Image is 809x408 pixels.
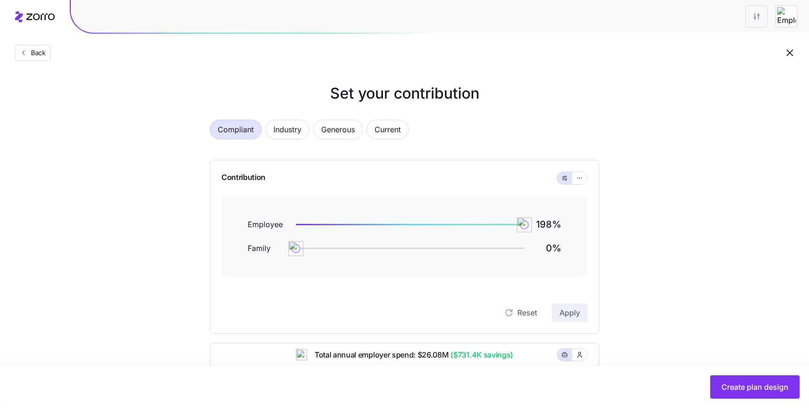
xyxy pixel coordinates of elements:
[15,45,51,61] button: Back
[449,349,513,361] span: ($731.4K savings)
[777,7,796,26] img: Employer logo
[710,375,800,399] button: Create plan design
[248,219,285,230] span: Employee
[273,120,302,139] span: Industry
[296,349,307,360] img: ai-icon.png
[517,307,537,318] span: Reset
[367,120,409,139] button: Current
[721,381,788,393] span: Create plan design
[375,120,401,139] span: Current
[221,172,265,185] span: Contribution
[517,217,532,232] img: ai-icon.png
[535,242,561,255] h2: 0 %
[265,120,309,139] button: Industry
[27,48,46,57] span: Back
[307,349,513,361] span: Total annual employer spend: $26.08M
[559,307,580,318] span: Apply
[288,241,303,256] img: ai-icon.png
[248,243,285,254] span: Family
[321,120,355,139] span: Generous
[172,82,637,105] h1: Set your contribution
[313,120,363,139] button: Generous
[497,303,544,322] button: Reset
[210,120,262,139] button: Compliant
[535,218,561,231] h2: 198 %
[218,120,254,139] span: Compliant
[552,303,588,322] button: Apply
